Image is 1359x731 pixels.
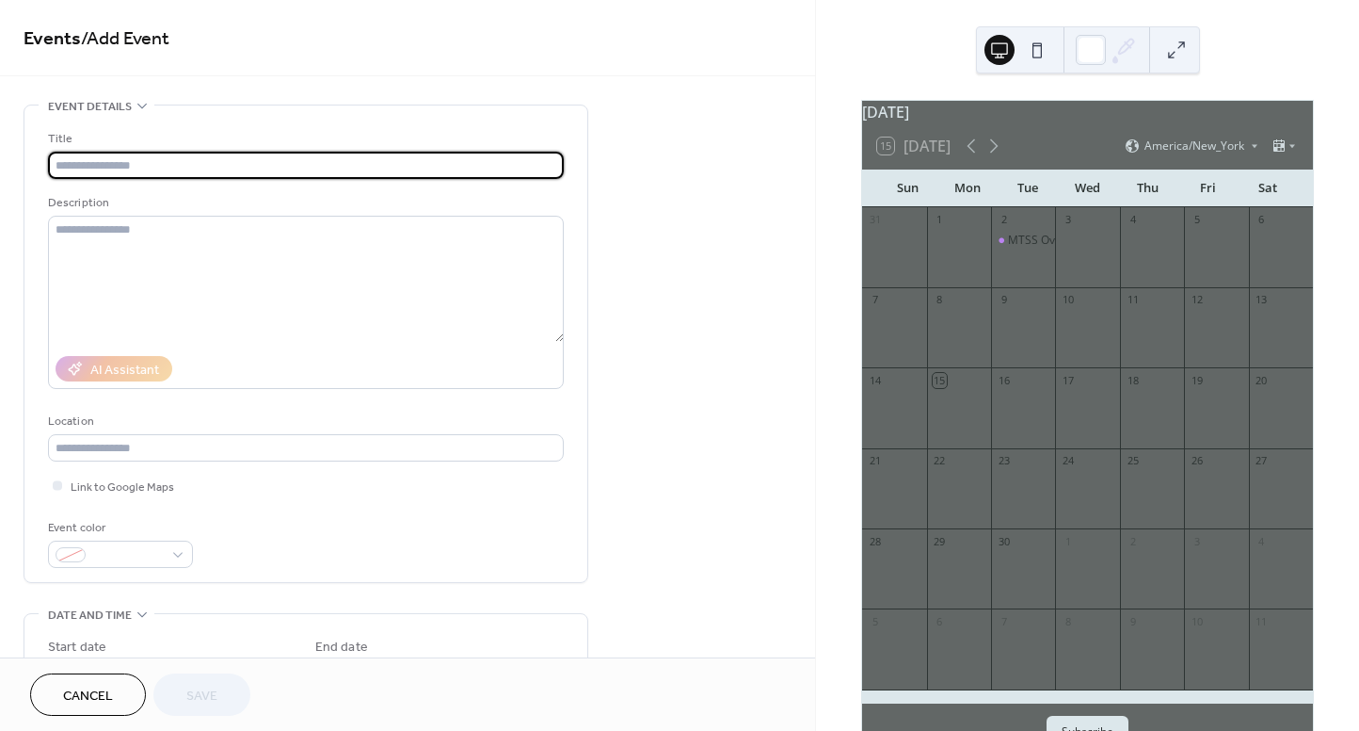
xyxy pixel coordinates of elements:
div: 5 [868,614,882,628]
div: 18 [1126,373,1140,387]
div: 21 [868,454,882,468]
div: 9 [997,293,1011,307]
div: 10 [1190,614,1204,628]
div: Tue [998,170,1058,207]
div: 12 [1190,293,1204,307]
div: 8 [1061,614,1075,628]
div: 11 [1126,293,1140,307]
div: 3 [1190,534,1204,548]
div: Start date [48,638,106,658]
div: 27 [1255,454,1269,468]
div: 7 [997,614,1011,628]
div: 1 [1061,534,1075,548]
div: 19 [1190,373,1204,387]
span: Event details [48,97,132,117]
div: 23 [997,454,1011,468]
div: [DATE] [862,101,1313,123]
div: Wed [1058,170,1118,207]
div: 14 [868,373,882,387]
div: Description [48,193,560,213]
div: 11 [1255,614,1269,628]
div: Fri [1177,170,1238,207]
div: 29 [933,534,947,548]
div: Title [48,129,560,149]
div: 24 [1061,454,1075,468]
div: 2 [1126,534,1140,548]
span: Cancel [63,687,113,707]
div: 16 [997,373,1011,387]
div: End date [315,638,368,658]
div: 8 [933,293,947,307]
div: 9 [1126,614,1140,628]
div: 15 [933,373,947,387]
div: Event color [48,518,189,538]
div: 17 [1061,373,1075,387]
div: Sat [1238,170,1298,207]
div: 30 [997,534,1011,548]
a: Events [24,21,81,57]
div: Thu [1118,170,1178,207]
div: 5 [1190,213,1204,227]
div: 28 [868,534,882,548]
div: Sun [877,170,937,207]
div: 6 [1255,213,1269,227]
div: 20 [1255,373,1269,387]
div: 10 [1061,293,1075,307]
div: 2 [997,213,1011,227]
div: 6 [933,614,947,628]
span: / Add Event [81,21,169,57]
div: 3 [1061,213,1075,227]
div: 4 [1126,213,1140,227]
span: Date and time [48,606,132,625]
button: Cancel [30,674,146,716]
span: Link to Google Maps [71,478,174,497]
div: 25 [1126,454,1140,468]
div: 7 [868,293,882,307]
div: 1 [933,213,947,227]
div: Mon [937,170,998,207]
div: MTSS Overview - Valley Central School District [991,233,1055,249]
div: 4 [1255,534,1269,548]
span: America/New_York [1144,140,1244,152]
div: 13 [1255,293,1269,307]
div: 31 [868,213,882,227]
div: MTSS Overview - [GEOGRAPHIC_DATA] [1008,233,1213,249]
div: 26 [1190,454,1204,468]
div: Location [48,412,560,431]
div: 22 [933,454,947,468]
